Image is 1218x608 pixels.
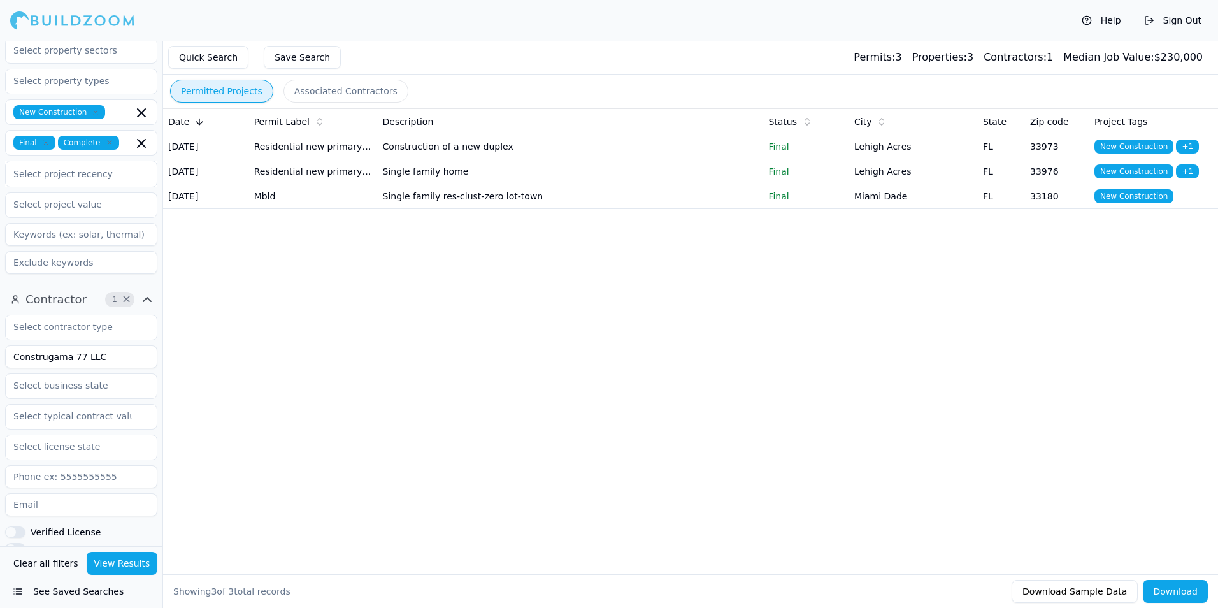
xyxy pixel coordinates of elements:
[163,184,249,209] td: [DATE]
[108,293,121,306] span: 1
[6,39,141,62] input: Select property sectors
[228,586,234,597] span: 3
[5,251,157,274] input: Exclude keywords
[163,159,249,184] td: [DATE]
[768,190,844,203] p: Final
[5,465,157,488] input: Phone ex: 5555555555
[768,165,844,178] p: Final
[1138,10,1208,31] button: Sign Out
[5,345,157,368] input: Business name
[13,136,55,150] span: Final
[6,315,141,338] input: Select contractor type
[912,50,973,65] div: 3
[912,51,967,63] span: Properties:
[1143,580,1208,603] button: Download
[768,140,844,153] p: Final
[170,80,273,103] button: Permitted Projects
[87,552,158,575] button: View Results
[5,223,157,246] input: Keywords (ex: solar, thermal)
[768,115,797,128] span: Status
[6,374,141,397] input: Select business state
[1012,580,1138,603] button: Download Sample Data
[5,493,157,516] input: Email
[31,528,101,537] label: Verified License
[378,159,764,184] td: Single family home
[1025,159,1089,184] td: 33976
[1063,50,1203,65] div: $ 230,000
[168,115,189,128] span: Date
[31,545,78,554] label: Has Phone
[163,134,249,159] td: [DATE]
[25,291,87,308] span: Contractor
[5,289,157,310] button: Contractor1Clear Contractor filters
[378,134,764,159] td: Construction of a new duplex
[10,552,82,575] button: Clear all filters
[854,51,895,63] span: Permits:
[6,193,141,216] input: Select project value
[5,580,157,603] button: See Saved Searches
[1176,164,1199,178] span: + 1
[978,184,1025,209] td: FL
[984,50,1053,65] div: 1
[6,435,141,458] input: Select license state
[264,46,341,69] button: Save Search
[173,585,290,598] div: Showing of total records
[211,586,217,597] span: 3
[249,159,378,184] td: Residential new primary structure
[1063,51,1154,63] span: Median Job Value:
[6,69,141,92] input: Select property types
[978,134,1025,159] td: FL
[168,46,248,69] button: Quick Search
[854,115,871,128] span: City
[849,184,978,209] td: Miami Dade
[849,134,978,159] td: Lehigh Acres
[978,159,1025,184] td: FL
[122,296,131,303] span: Clear Contractor filters
[1094,115,1147,128] span: Project Tags
[6,405,141,428] input: Select typical contract value
[854,50,901,65] div: 3
[254,115,310,128] span: Permit Label
[1094,189,1173,203] span: New Construction
[1025,184,1089,209] td: 33180
[1094,164,1173,178] span: New Construction
[849,159,978,184] td: Lehigh Acres
[378,184,764,209] td: Single family res-clust-zero lot-town
[58,136,119,150] span: Complete
[983,115,1007,128] span: State
[383,115,434,128] span: Description
[249,134,378,159] td: Residential new primary structure
[1094,140,1173,154] span: New Construction
[984,51,1047,63] span: Contractors:
[1025,134,1089,159] td: 33973
[249,184,378,209] td: Mbld
[1030,115,1069,128] span: Zip code
[283,80,408,103] button: Associated Contractors
[1075,10,1128,31] button: Help
[1176,140,1199,154] span: + 1
[13,105,105,119] span: New Construction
